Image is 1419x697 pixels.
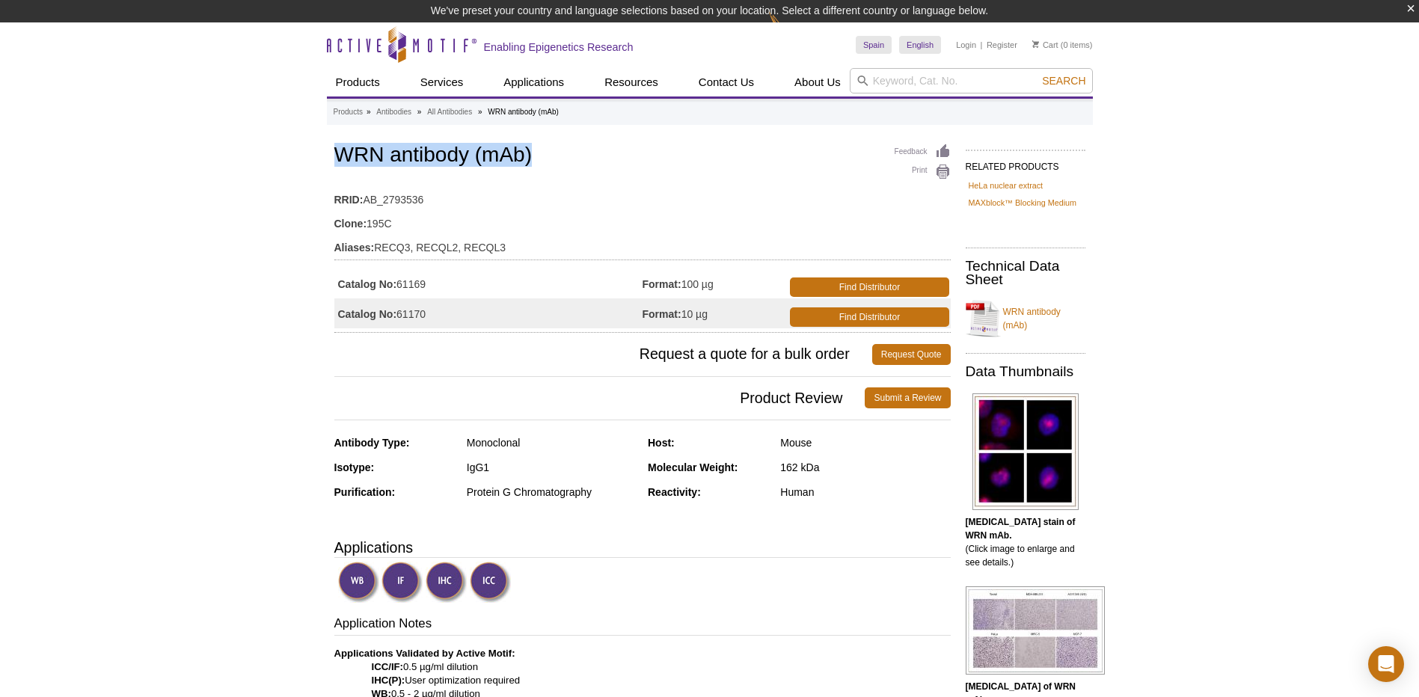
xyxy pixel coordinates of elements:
[484,40,634,54] h2: Enabling Epigenetics Research
[966,365,1085,378] h2: Data Thumbnails
[899,36,941,54] a: English
[972,393,1079,510] img: WRN antibody (mAb) tested by immunofluorescence.
[426,562,467,603] img: Immunohistochemistry Validated
[690,68,763,96] a: Contact Us
[981,36,983,54] li: |
[417,108,422,116] li: »
[1032,36,1093,54] li: (0 items)
[470,562,511,603] img: Immunocytochemistry Validated
[895,144,951,160] a: Feedback
[643,268,788,298] td: 100 µg
[1038,74,1090,87] button: Search
[1032,40,1039,48] img: Your Cart
[1368,646,1404,682] div: Open Intercom Messenger
[966,515,1085,569] p: (Click image to enlarge and see details.)
[780,485,950,499] div: Human
[334,461,375,473] strong: Isotype:
[1032,40,1058,50] a: Cart
[467,461,637,474] div: IgG1
[790,277,948,297] a: Find Distributor
[987,40,1017,50] a: Register
[338,562,379,603] img: Western Blot Validated
[334,193,364,206] strong: RRID:
[643,298,788,328] td: 10 µg
[1042,75,1085,87] span: Search
[969,196,1077,209] a: MAXblock™ Blocking Medium
[785,68,850,96] a: About Us
[334,615,951,636] h3: Application Notes
[334,486,396,498] strong: Purification:
[966,517,1076,541] b: [MEDICAL_DATA] stain of WRN mAb.
[334,536,951,559] h3: Applications
[966,586,1105,675] img: WRN antibody (mAb) tested by immunohistochemistry.
[850,68,1093,93] input: Keyword, Cat. No.
[643,277,681,291] strong: Format:
[648,437,675,449] strong: Host:
[966,296,1085,341] a: WRN antibody (mAb)
[327,68,389,96] a: Products
[865,387,950,408] a: Submit a Review
[411,68,473,96] a: Services
[966,150,1085,176] h2: RELATED PRODUCTS
[334,232,951,256] td: RECQ3, RECQL2, RECQL3
[966,260,1085,286] h2: Technical Data Sheet
[334,217,367,230] strong: Clone:
[338,307,397,321] strong: Catalog No:
[856,36,892,54] a: Spain
[595,68,667,96] a: Resources
[648,486,701,498] strong: Reactivity:
[334,208,951,232] td: 195C
[790,307,948,327] a: Find Distributor
[334,105,363,119] a: Products
[367,108,371,116] li: »
[376,105,411,119] a: Antibodies
[334,241,375,254] strong: Aliases:
[334,648,515,659] b: Applications Validated by Active Motif:
[467,436,637,449] div: Monoclonal
[648,461,738,473] strong: Molecular Weight:
[467,485,637,499] div: Protein G Chromatography
[780,461,950,474] div: 162 kDa
[338,277,397,291] strong: Catalog No:
[494,68,573,96] a: Applications
[372,675,405,686] strong: IHC(P):
[334,387,865,408] span: Product Review
[334,144,951,169] h1: WRN antibody (mAb)
[956,40,976,50] a: Login
[643,307,681,321] strong: Format:
[780,436,950,449] div: Mouse
[372,661,404,672] strong: ICC/IF:
[769,11,809,46] img: Change Here
[381,562,423,603] img: Immunofluorescence Validated
[969,179,1043,192] a: HeLa nuclear extract
[478,108,482,116] li: »
[334,184,951,208] td: AB_2793536
[895,164,951,180] a: Print
[334,268,643,298] td: 61169
[872,344,951,365] a: Request Quote
[334,437,410,449] strong: Antibody Type:
[427,105,472,119] a: All Antibodies
[334,298,643,328] td: 61170
[488,108,558,116] li: WRN antibody (mAb)
[334,344,872,365] span: Request a quote for a bulk order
